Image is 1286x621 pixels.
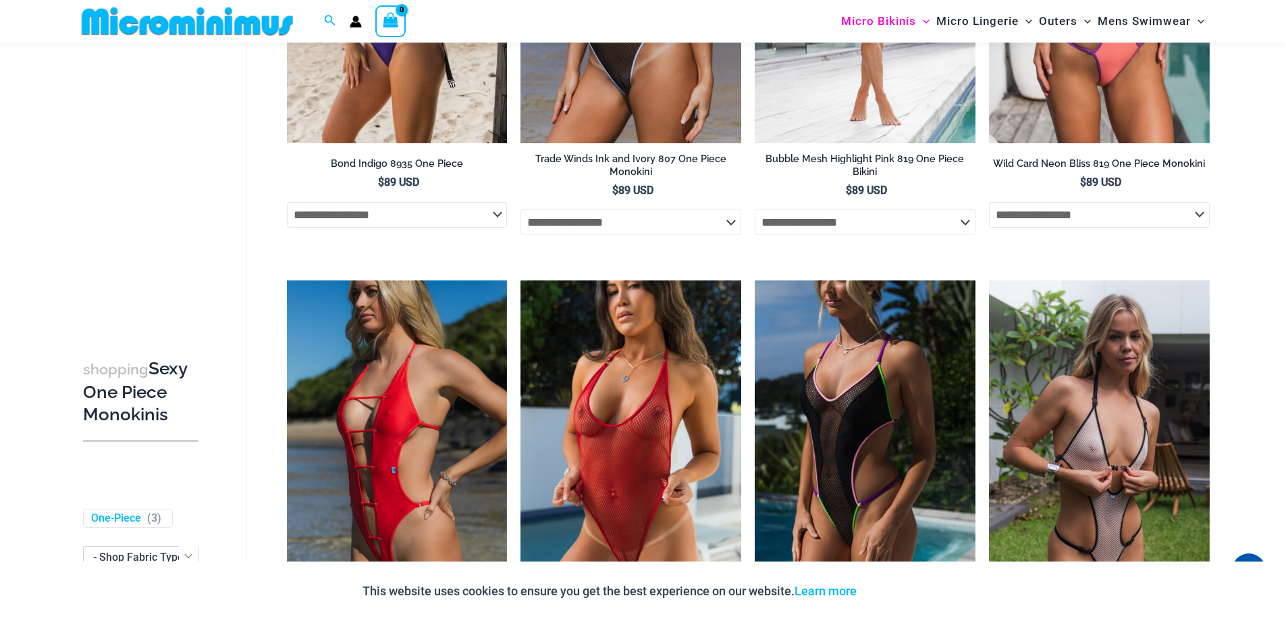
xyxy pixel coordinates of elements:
[93,551,184,564] span: - Shop Fabric Type
[989,157,1210,170] h2: Wild Card Neon Bliss 819 One Piece Monokini
[795,584,857,598] a: Learn more
[287,157,508,175] a: Bond Indigo 8935 One Piece
[755,153,975,178] h2: Bubble Mesh Highlight Pink 819 One Piece Bikini
[755,280,975,612] img: Reckless Neon Crush Black Neon 879 One Piece 01
[520,153,741,178] h2: Trade Winds Ink and Ivory 807 One Piece Monokini
[151,512,157,524] span: 3
[378,176,419,189] bdi: 89 USD
[147,512,161,526] span: ( )
[1077,4,1091,39] span: Menu Toggle
[989,157,1210,175] a: Wild Card Neon Bliss 819 One Piece Monokini
[916,4,930,39] span: Menu Toggle
[1036,4,1094,39] a: OutersMenu ToggleMenu Toggle
[612,184,618,197] span: $
[287,280,508,612] img: Link Tangello 8650 One Piece Monokini 11
[84,547,198,568] span: - Shop Fabric Type
[520,153,741,183] a: Trade Winds Ink and Ivory 807 One Piece Monokini
[287,157,508,170] h2: Bond Indigo 8935 One Piece
[936,4,1019,39] span: Micro Lingerie
[1039,4,1077,39] span: Outers
[83,357,198,426] h3: Sexy One Piece Monokinis
[83,546,198,568] span: - Shop Fabric Type
[350,16,362,28] a: Account icon link
[755,153,975,183] a: Bubble Mesh Highlight Pink 819 One Piece Bikini
[375,5,406,36] a: View Shopping Cart, empty
[1098,4,1191,39] span: Mens Swimwear
[933,4,1036,39] a: Micro LingerieMenu ToggleMenu Toggle
[867,575,924,607] button: Accept
[83,361,149,378] span: shopping
[324,13,336,30] a: Search icon link
[846,184,887,197] bdi: 89 USD
[1191,4,1204,39] span: Menu Toggle
[1080,176,1086,189] span: $
[520,280,741,612] a: Summer Storm Red 8019 One Piece 04Summer Storm Red 8019 One Piece 03Summer Storm Red 8019 One Pie...
[838,4,933,39] a: Micro BikinisMenu ToggleMenu Toggle
[1019,4,1032,39] span: Menu Toggle
[287,280,508,612] a: Link Tangello 8650 One Piece Monokini 11Link Tangello 8650 One Piece Monokini 12Link Tangello 865...
[76,6,298,36] img: MM SHOP LOGO FLAT
[846,184,852,197] span: $
[836,2,1210,41] nav: Site Navigation
[1080,176,1121,189] bdi: 89 USD
[755,280,975,612] a: Reckless Neon Crush Black Neon 879 One Piece 01Reckless Neon Crush Black Neon 879 One Piece 09Rec...
[841,4,916,39] span: Micro Bikinis
[1094,4,1208,39] a: Mens SwimwearMenu ToggleMenu Toggle
[612,184,653,197] bdi: 89 USD
[989,280,1210,612] img: Trade Winds IvoryInk 819 One Piece 06
[83,45,205,316] iframe: TrustedSite Certified
[989,280,1210,612] a: Trade Winds IvoryInk 819 One Piece 06Trade Winds IvoryInk 819 One Piece 03Trade Winds IvoryInk 81...
[91,512,141,526] a: One-Piece
[520,280,741,612] img: Summer Storm Red 8019 One Piece 04
[378,176,384,189] span: $
[363,581,857,601] p: This website uses cookies to ensure you get the best experience on our website.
